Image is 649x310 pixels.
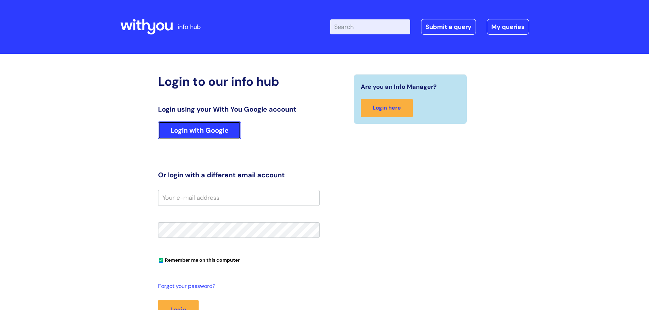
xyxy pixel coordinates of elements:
input: Remember me on this computer [159,258,163,263]
h3: Login using your With You Google account [158,105,320,113]
a: My queries [487,19,529,35]
a: Submit a query [421,19,476,35]
input: Your e-mail address [158,190,320,206]
h2: Login to our info hub [158,74,320,89]
a: Forgot your password? [158,281,316,291]
p: info hub [178,21,201,32]
span: Are you an Info Manager? [361,81,437,92]
a: Login with Google [158,121,241,139]
h3: Or login with a different email account [158,171,320,179]
label: Remember me on this computer [158,256,240,263]
input: Search [330,19,410,34]
a: Login here [361,99,413,117]
div: You can uncheck this option if you're logging in from a shared device [158,254,320,265]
